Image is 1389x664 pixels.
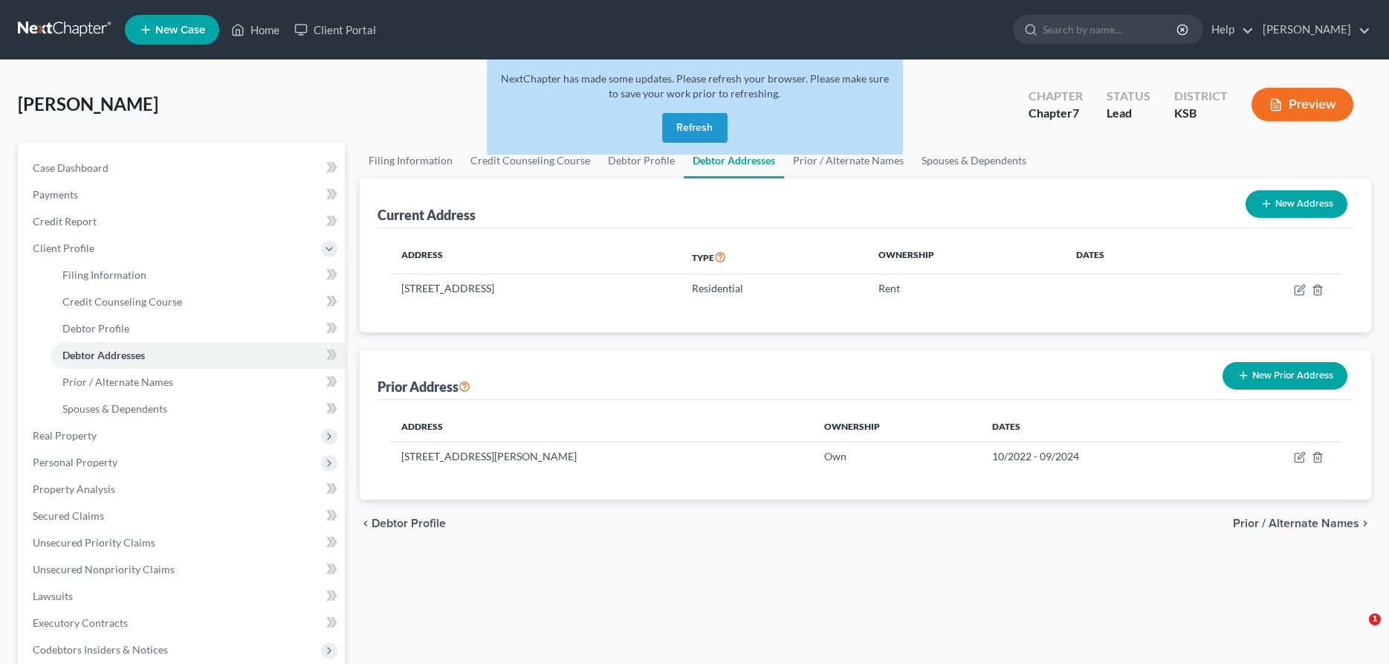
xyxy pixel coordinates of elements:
span: Credit Counseling Course [62,295,182,308]
span: Filing Information [62,268,146,281]
span: Prior / Alternate Names [1233,518,1359,529]
span: Prior / Alternate Names [62,375,173,388]
i: chevron_left [360,518,372,529]
a: Credit Counseling Course [462,143,599,178]
td: 10/2022 - 09/2024 [980,442,1215,470]
th: Dates [1064,240,1194,274]
div: Prior Address [378,378,470,396]
span: Lawsuits [33,590,73,602]
a: Case Dashboard [21,155,345,181]
span: New Case [155,25,205,36]
div: KSB [1174,105,1228,122]
a: Lawsuits [21,583,345,610]
th: Address [389,240,679,274]
a: Credit Counseling Course [51,289,345,315]
button: Prior / Alternate Names chevron_right [1233,518,1371,529]
td: [STREET_ADDRESS][PERSON_NAME] [389,442,812,470]
a: Credit Report [21,208,345,235]
td: Own [812,442,981,470]
th: Type [680,240,867,274]
span: NextChapter has made some updates. Please refresh your browser. Please make sure to save your wor... [501,72,889,100]
button: chevron_left Debtor Profile [360,518,446,529]
span: Unsecured Priority Claims [33,536,155,549]
i: chevron_right [1359,518,1371,529]
a: Spouses & Dependents [913,143,1035,178]
th: Dates [980,412,1215,442]
span: Debtor Addresses [62,349,145,361]
button: Refresh [662,113,728,143]
a: Executory Contracts [21,610,345,636]
a: Secured Claims [21,503,345,529]
a: Client Portal [287,16,383,43]
iframe: Intercom live chat [1338,613,1374,649]
div: Chapter [1029,88,1083,105]
span: 7 [1072,106,1079,120]
a: Prior / Alternate Names [51,369,345,396]
button: New Address [1246,190,1347,218]
span: Debtor Profile [62,322,129,335]
a: Home [224,16,287,43]
span: Debtor Profile [372,518,446,529]
span: [PERSON_NAME] [18,93,158,115]
a: Debtor Addresses [51,342,345,369]
span: Unsecured Nonpriority Claims [33,563,175,576]
div: Current Address [378,206,476,224]
span: Spouses & Dependents [62,402,167,415]
span: Client Profile [33,242,94,254]
span: Case Dashboard [33,161,109,174]
a: Filing Information [360,143,462,178]
span: Property Analysis [33,483,115,495]
th: Ownership [812,412,981,442]
a: Payments [21,181,345,208]
a: Spouses & Dependents [51,396,345,422]
span: 1 [1369,613,1381,625]
a: [PERSON_NAME] [1255,16,1370,43]
td: Residential [680,274,867,303]
a: Help [1204,16,1254,43]
a: Unsecured Priority Claims [21,529,345,556]
td: [STREET_ADDRESS] [389,274,679,303]
input: Search by name... [1043,16,1179,43]
a: Unsecured Nonpriority Claims [21,556,345,583]
span: Real Property [33,429,97,442]
button: New Prior Address [1223,362,1347,390]
div: Chapter [1029,105,1083,122]
a: Debtor Profile [51,315,345,342]
button: Preview [1252,88,1353,121]
span: Codebtors Insiders & Notices [33,643,168,656]
td: Rent [867,274,1064,303]
a: Filing Information [51,262,345,289]
span: Secured Claims [33,509,104,522]
div: District [1174,88,1228,105]
span: Credit Report [33,215,97,228]
th: Address [389,412,812,442]
span: Executory Contracts [33,616,128,629]
div: Lead [1107,105,1150,122]
span: Payments [33,188,78,201]
div: Status [1107,88,1150,105]
th: Ownership [867,240,1064,274]
a: Property Analysis [21,476,345,503]
span: Personal Property [33,456,117,468]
